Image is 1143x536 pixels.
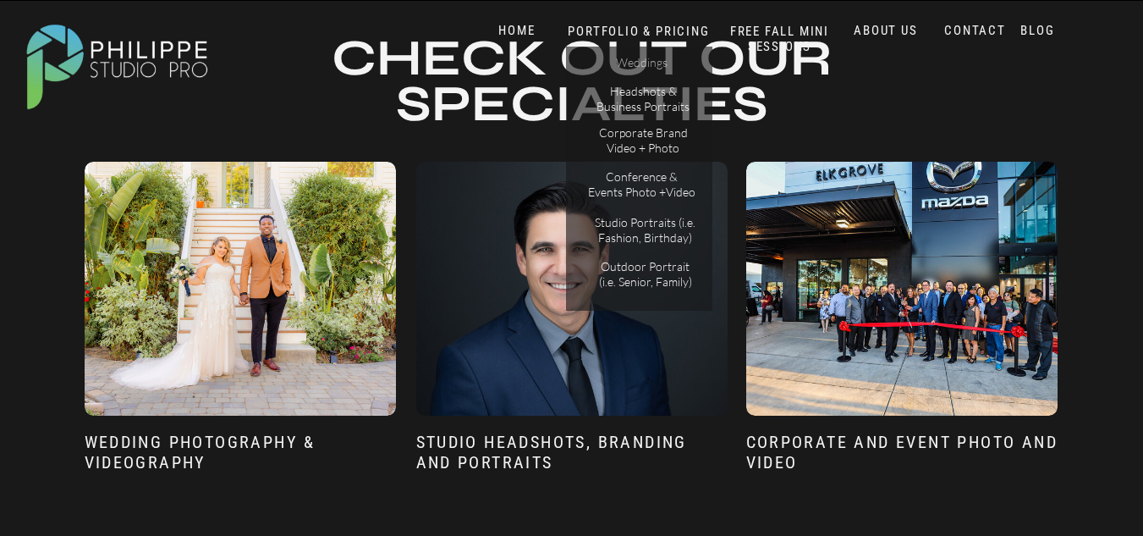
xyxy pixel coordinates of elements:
[307,36,858,130] h2: CHECK OUT OUR SPECIALTIES
[416,432,728,484] a: sTUDIO HEADSHOTS, BRANDING AND pORTRAITS
[481,23,553,39] a: HOME
[1017,23,1059,39] a: BLOG
[592,259,699,289] a: Outdoor Portrait (i.e. Senior, Family)
[850,23,922,39] a: ABOUT US
[596,84,691,113] a: Headshots & Business Portraits
[588,215,702,245] a: Studio Portraits (i.e. Fashion, Birthday)
[594,55,690,73] a: Weddings
[588,169,696,199] a: Conference & Events Photo +Video
[710,24,850,55] a: FREE FALL MINI SESSIONS
[563,24,715,40] a: PORTFOLIO & PRICING
[941,23,1010,39] a: CONTACT
[746,432,1059,484] a: cORPORATE AND eVENT pHOTO AND vIDEO
[596,125,691,155] a: Corporate Brand Video + Photo
[85,432,396,478] a: wEDDING pHOTOGRAPHY & vIDEOGRAPHY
